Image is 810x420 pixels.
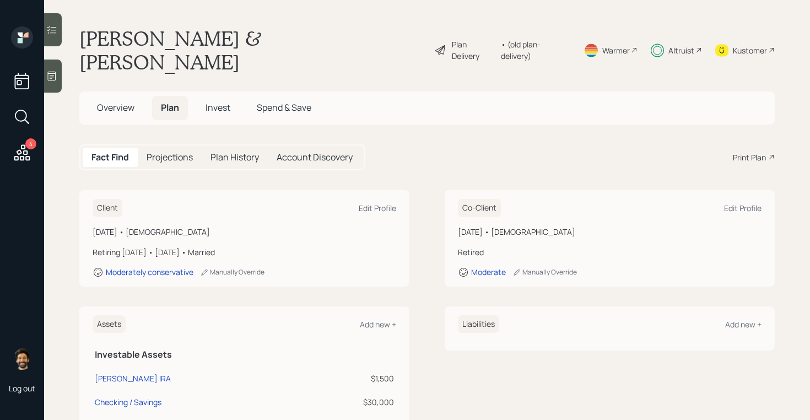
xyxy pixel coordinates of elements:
h5: Fact Find [91,152,129,163]
img: eric-schwartz-headshot.png [11,348,33,370]
h6: Client [93,199,122,217]
div: Manually Override [512,267,577,277]
div: Manually Override [200,267,264,277]
div: Moderately conservative [106,267,193,277]
div: Checking / Savings [95,396,161,408]
div: [DATE] • [DEMOGRAPHIC_DATA] [93,226,396,238]
div: • (old plan-delivery) [501,39,570,62]
h5: Investable Assets [95,349,394,360]
div: Warmer [602,45,630,56]
div: 4 [25,138,36,149]
div: Moderate [471,267,506,277]
div: Add new + [725,319,762,330]
h6: Assets [93,315,126,333]
div: Retired [458,246,762,258]
div: [DATE] • [DEMOGRAPHIC_DATA] [458,226,762,238]
h1: [PERSON_NAME] & [PERSON_NAME] [79,26,425,74]
h5: Account Discovery [277,152,353,163]
div: Edit Profile [724,203,762,213]
span: Invest [206,101,230,114]
div: Kustomer [733,45,767,56]
div: Retiring [DATE] • [DATE] • Married [93,246,396,258]
div: $1,500 [354,373,394,384]
div: Edit Profile [359,203,396,213]
div: [PERSON_NAME] IRA [95,373,171,384]
span: Spend & Save [257,101,311,114]
h6: Liabilities [458,315,499,333]
h5: Projections [147,152,193,163]
div: Print Plan [733,152,766,163]
h6: Co-Client [458,199,501,217]
span: Plan [161,101,179,114]
span: Overview [97,101,134,114]
div: $30,000 [354,396,394,408]
h5: Plan History [210,152,259,163]
div: Add new + [360,319,396,330]
div: Plan Delivery [452,39,495,62]
div: Log out [9,383,35,394]
div: Altruist [668,45,694,56]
